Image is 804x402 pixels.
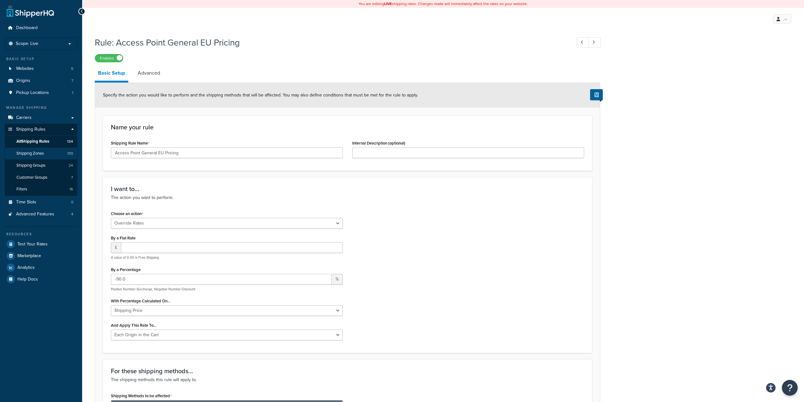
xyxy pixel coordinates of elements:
span: % [332,274,343,285]
span: Analytics [17,265,35,270]
a: Advanced [135,65,163,81]
span: Marketplace [17,253,41,259]
h3: For these shipping methods... [111,368,584,374]
span: 0 [71,200,73,205]
a: Next Record [588,37,601,48]
span: 7 [71,78,73,83]
li: Shipping Rules [5,124,77,196]
span: Websites [16,66,34,71]
a: Websites5 [5,63,77,75]
li: Websites [5,63,77,75]
a: Shipping Groups24 [5,160,77,171]
span: Customer Groups [16,175,47,180]
span: Origins [16,78,30,83]
span: 4 [71,212,73,217]
b: LIVE [384,1,392,7]
span: Test Your Rates [17,242,48,247]
p: The action you want to perform. [111,194,584,201]
a: Help Docs [5,274,77,285]
label: With Percentage Calculated On... [111,299,170,303]
span: Help Docs [17,277,38,282]
span: Specify the action you would like to perform and the shipping methods that will be affected. You ... [103,92,418,98]
label: By a Percentage [111,267,141,272]
span: Filters [16,187,27,192]
div: Resources [5,232,77,237]
li: Pickup Locations [5,87,77,99]
span: Shipping Zones [16,151,44,156]
a: Carriers [5,112,77,124]
a: Previous Record [577,37,589,48]
a: Pickup Locations1 [5,87,77,99]
a: Customer Groups7 [5,172,77,183]
li: Origins [5,75,77,87]
span: Advanced Features [16,212,54,217]
span: 1 [72,90,73,96]
h3: Name your rule [111,124,584,131]
button: Show Help Docs [590,89,603,100]
a: Dashboard [5,22,77,34]
a: AllShipping Rules134 [5,136,77,147]
span: £ [111,242,121,253]
span: 7 [71,175,73,180]
label: And Apply This Rate To... [111,323,156,328]
label: Internal Description (optional) [352,141,405,145]
span: Carriers [16,115,32,121]
p: A value of 0.00 is Free Shipping [111,255,343,260]
label: Shipping Rule Name [111,141,149,146]
a: Marketplace [5,250,77,262]
span: 16 [70,187,73,192]
span: All Shipping Rules [16,139,49,144]
span: 134 [67,139,73,144]
a: Time Slots0 [5,196,77,208]
label: Choose an action [111,211,143,216]
p: Positive Number=Surcharge, Negative Number=Discount [111,287,343,292]
span: 130 [67,151,73,156]
h1: Rule: Access Point General EU Pricing [95,36,565,49]
a: Analytics [5,262,77,273]
span: 24 [69,163,73,168]
a: Filters16 [5,183,77,195]
div: Basic Setup [5,56,77,62]
div: Manage Shipping [5,105,77,110]
li: Customer Groups [5,172,77,183]
span: Pickup Locations [16,90,49,96]
a: Test Your Rates [5,238,77,250]
span: Time Slots [16,200,36,205]
a: Shipping Zones130 [5,148,77,159]
a: Origins7 [5,75,77,87]
label: Enabled [95,54,123,62]
span: 5 [71,66,73,71]
a: Advanced Features4 [5,208,77,220]
li: Filters [5,183,77,195]
label: By a Flat Rate [111,236,136,240]
li: Shipping Groups [5,160,77,171]
p: The shipping methods this rule will apply to. [111,376,584,383]
span: Shipping Rules [16,127,45,132]
button: Open Resource Center [782,380,798,396]
a: Basic Setup [95,65,128,83]
a: Shipping Rules [5,124,77,135]
label: Shipping Methods to be affected [111,393,172,399]
span: Shipping Groups [16,163,45,168]
li: Time Slots [5,196,77,208]
li: Shipping Zones [5,148,77,159]
span: Dashboard [16,25,38,31]
li: Advanced Features [5,208,77,220]
h3: I want to... [111,185,584,192]
span: Scope: Live [16,41,38,46]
